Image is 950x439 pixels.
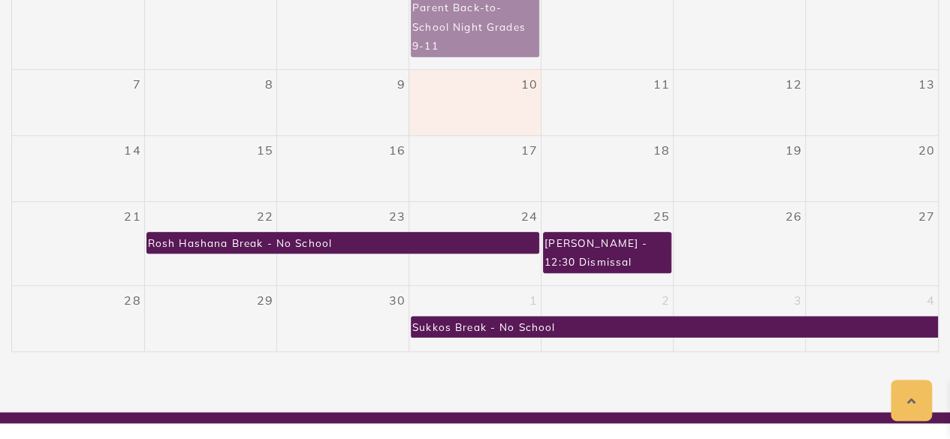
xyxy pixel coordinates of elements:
[12,135,144,201] td: September 14, 2025
[12,69,144,135] td: September 7, 2025
[411,316,938,338] a: Sukkos Break - No School
[147,233,333,253] div: Rosh Hashana Break - No School
[276,135,409,201] td: September 16, 2025
[518,136,541,164] a: September 17, 2025
[806,285,938,351] td: October 4, 2025
[650,136,673,164] a: September 18, 2025
[386,202,409,230] a: September 23, 2025
[144,135,276,201] td: September 15, 2025
[121,286,143,314] a: September 28, 2025
[541,69,674,135] td: September 11, 2025
[409,135,541,201] td: September 17, 2025
[806,69,938,135] td: September 13, 2025
[276,285,409,351] td: September 30, 2025
[806,135,938,201] td: September 20, 2025
[386,286,409,314] a: September 30, 2025
[129,70,143,98] a: September 7, 2025
[650,202,673,230] a: September 25, 2025
[674,201,806,285] td: September 26, 2025
[409,285,541,351] td: October 1, 2025
[412,317,556,337] div: Sukkos Break - No School
[674,69,806,135] td: September 12, 2025
[276,201,409,285] td: September 23, 2025
[146,232,539,254] a: Rosh Hashana Break - No School
[518,202,541,230] a: September 24, 2025
[783,136,805,164] a: September 19, 2025
[518,70,541,98] a: September 10, 2025
[659,286,673,314] a: October 2, 2025
[409,201,541,285] td: September 24, 2025
[12,201,144,285] td: September 21, 2025
[783,202,805,230] a: September 26, 2025
[144,201,276,285] td: September 22, 2025
[674,135,806,201] td: September 19, 2025
[791,286,805,314] a: October 3, 2025
[674,285,806,351] td: October 3, 2025
[144,69,276,135] td: September 8, 2025
[253,136,276,164] a: September 15, 2025
[924,286,938,314] a: October 4, 2025
[409,69,541,135] td: September 10, 2025
[544,233,671,272] div: [PERSON_NAME] - 12:30 Dismissal
[121,202,143,230] a: September 21, 2025
[915,202,938,230] a: September 27, 2025
[144,285,276,351] td: September 29, 2025
[526,286,541,314] a: October 1, 2025
[915,70,938,98] a: September 13, 2025
[253,286,276,314] a: September 29, 2025
[541,201,674,285] td: September 25, 2025
[394,70,409,98] a: September 9, 2025
[386,136,409,164] a: September 16, 2025
[276,69,409,135] td: September 9, 2025
[541,135,674,201] td: September 18, 2025
[253,202,276,230] a: September 22, 2025
[806,201,938,285] td: September 27, 2025
[650,70,673,98] a: September 11, 2025
[915,136,938,164] a: September 20, 2025
[121,136,143,164] a: September 14, 2025
[541,285,674,351] td: October 2, 2025
[543,232,671,273] a: [PERSON_NAME] - 12:30 Dismissal
[12,285,144,351] td: September 28, 2025
[783,70,805,98] a: September 12, 2025
[262,70,276,98] a: September 8, 2025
